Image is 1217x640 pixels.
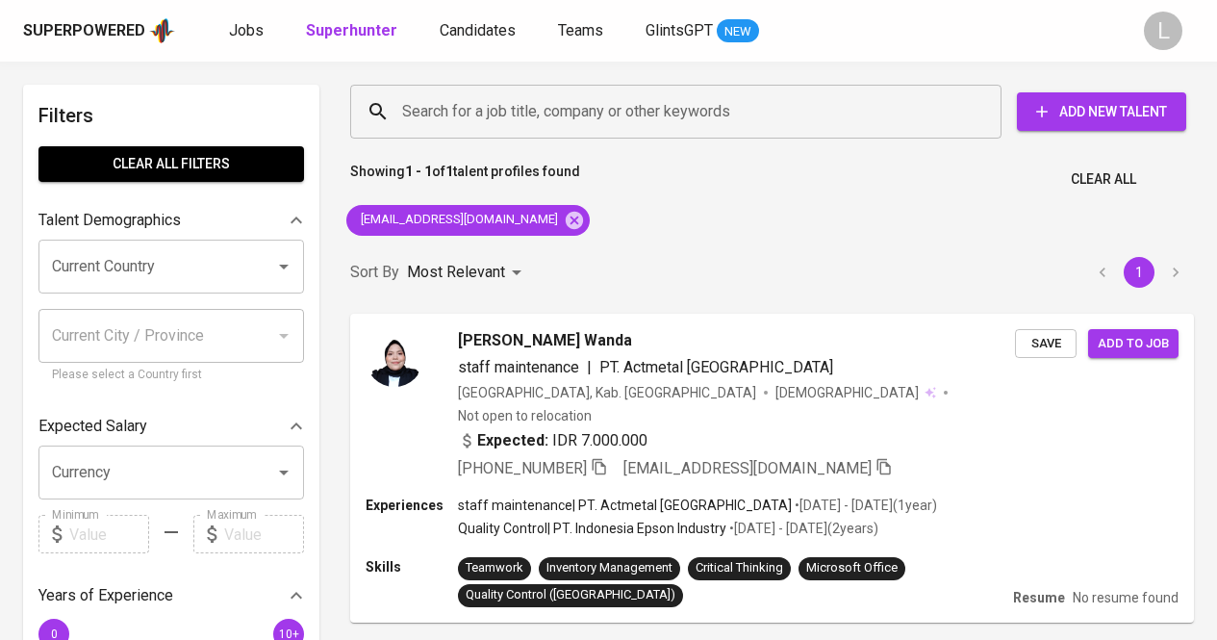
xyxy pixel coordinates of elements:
[458,459,587,477] span: [PHONE_NUMBER]
[445,164,453,179] b: 1
[405,164,432,179] b: 1 - 1
[440,19,520,43] a: Candidates
[407,255,528,291] div: Most Relevant
[477,429,548,452] b: Expected:
[149,16,175,45] img: app logo
[458,496,792,515] p: staff maintenance | PT. Actmetal [GEOGRAPHIC_DATA]
[440,21,516,39] span: Candidates
[38,407,304,446] div: Expected Salary
[558,19,607,43] a: Teams
[38,209,181,232] p: Talent Demographics
[646,21,713,39] span: GlintsGPT
[587,356,592,379] span: |
[38,201,304,240] div: Talent Demographics
[458,406,592,425] p: Not open to relocation
[52,366,291,385] p: Please select a Country first
[466,559,523,577] div: Teamwork
[23,16,175,45] a: Superpoweredapp logo
[38,576,304,615] div: Years of Experience
[366,557,458,576] p: Skills
[1071,167,1136,192] span: Clear All
[599,358,833,376] span: PT. Actmetal [GEOGRAPHIC_DATA]
[458,429,647,452] div: IDR 7.000.000
[366,496,458,515] p: Experiences
[1017,92,1186,131] button: Add New Talent
[224,515,304,553] input: Value
[558,21,603,39] span: Teams
[366,329,423,387] img: 5f5113537bd52e3a92e8946e5d320c36.png
[270,253,297,280] button: Open
[270,459,297,486] button: Open
[23,20,145,42] div: Superpowered
[546,559,672,577] div: Inventory Management
[466,586,675,604] div: Quality Control ([GEOGRAPHIC_DATA])
[1073,588,1179,607] p: No resume found
[623,459,872,477] span: [EMAIL_ADDRESS][DOMAIN_NAME]
[1013,588,1065,607] p: Resume
[696,559,783,577] div: Critical Thinking
[306,19,401,43] a: Superhunter
[792,496,937,515] p: • [DATE] - [DATE] ( 1 year )
[54,152,289,176] span: Clear All filters
[458,358,579,376] span: staff maintenance
[346,205,590,236] div: [EMAIL_ADDRESS][DOMAIN_NAME]
[458,383,756,402] div: [GEOGRAPHIC_DATA], Kab. [GEOGRAPHIC_DATA]
[69,515,149,553] input: Value
[458,519,726,538] p: Quality Control | PT. Indonesia Epson Industry
[646,19,759,43] a: GlintsGPT NEW
[1144,12,1182,50] div: L
[1124,257,1154,288] button: page 1
[1084,257,1194,288] nav: pagination navigation
[775,383,922,402] span: [DEMOGRAPHIC_DATA]
[806,559,898,577] div: Microsoft Office
[346,211,570,229] span: [EMAIL_ADDRESS][DOMAIN_NAME]
[1098,333,1169,355] span: Add to job
[1015,329,1077,359] button: Save
[1032,100,1171,124] span: Add New Talent
[458,329,632,352] span: [PERSON_NAME] Wanda
[726,519,878,538] p: • [DATE] - [DATE] ( 2 years )
[1088,329,1179,359] button: Add to job
[229,21,264,39] span: Jobs
[38,584,173,607] p: Years of Experience
[38,415,147,438] p: Expected Salary
[1063,162,1144,197] button: Clear All
[38,100,304,131] h6: Filters
[350,261,399,284] p: Sort By
[407,261,505,284] p: Most Relevant
[717,22,759,41] span: NEW
[350,162,580,197] p: Showing of talent profiles found
[1025,333,1067,355] span: Save
[306,21,397,39] b: Superhunter
[38,146,304,182] button: Clear All filters
[229,19,267,43] a: Jobs
[350,314,1194,623] a: [PERSON_NAME] Wandastaff maintenance|PT. Actmetal [GEOGRAPHIC_DATA][GEOGRAPHIC_DATA], Kab. [GEOGR...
